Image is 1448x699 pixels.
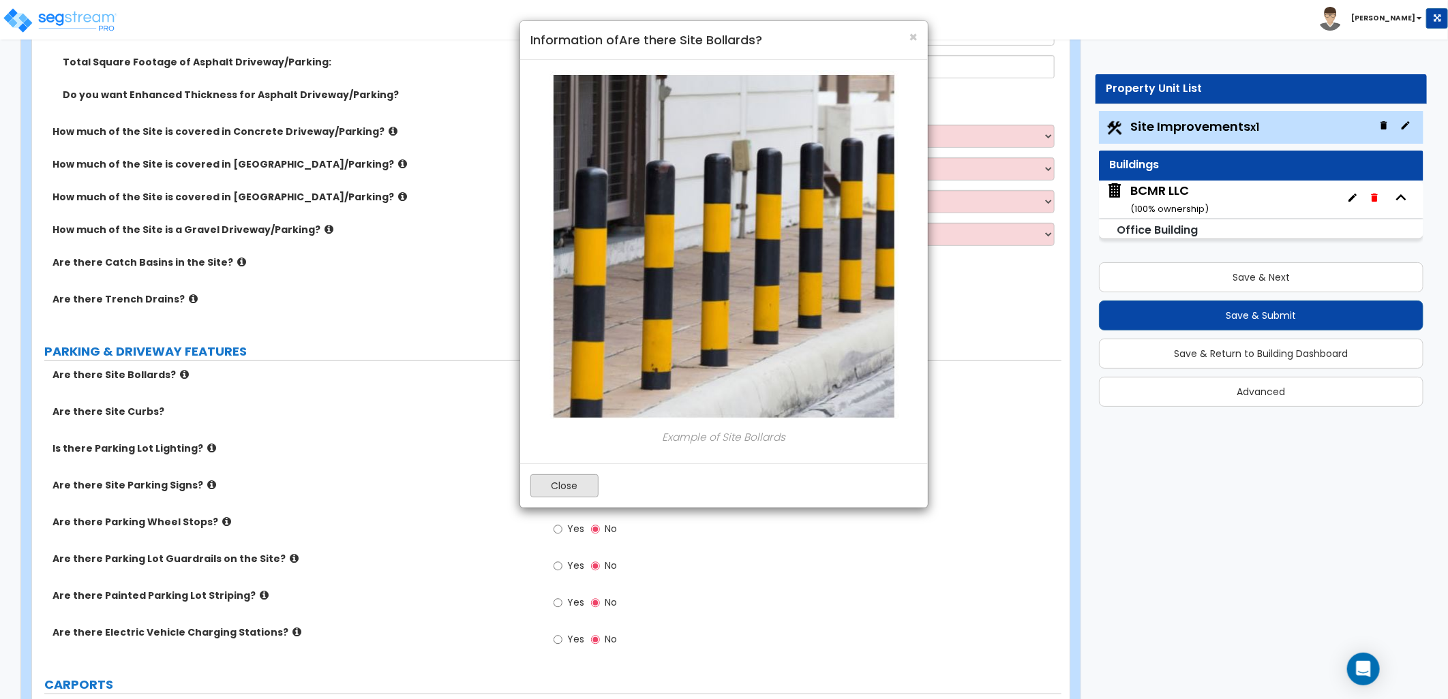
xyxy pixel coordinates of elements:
[909,27,918,47] span: ×
[1347,653,1380,685] div: Open Intercom Messenger
[530,474,599,497] button: Close
[909,30,918,44] button: Close
[550,70,899,422] img: 14.JPG
[530,31,918,49] h4: Information of Are there Site Bollards?
[663,430,786,444] i: Example of Site Bollards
